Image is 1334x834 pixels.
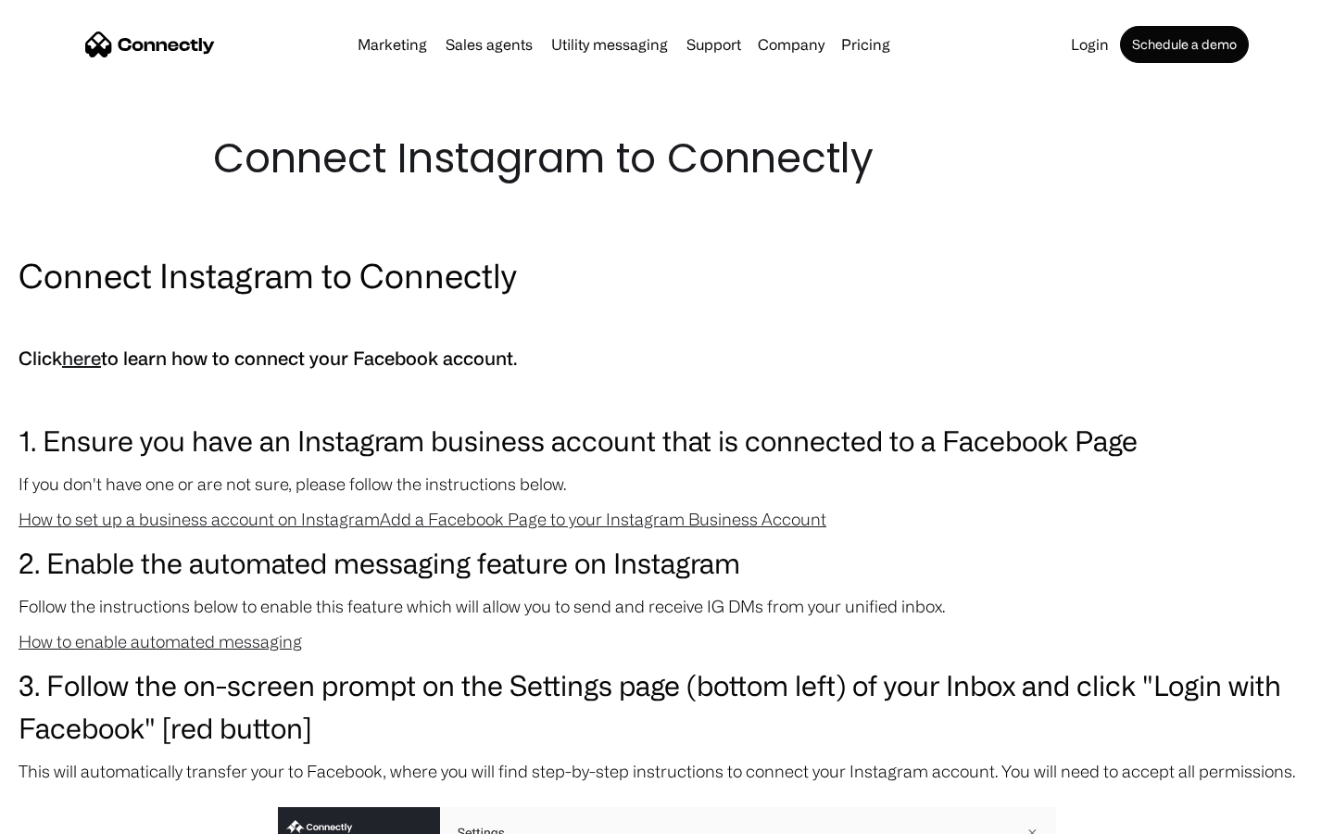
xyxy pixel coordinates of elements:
[19,343,1315,374] h5: Click to learn how to connect your Facebook account.
[544,37,675,52] a: Utility messaging
[19,632,302,651] a: How to enable automated messaging
[19,252,1315,298] h2: Connect Instagram to Connectly
[19,663,1315,749] h3: 3. Follow the on-screen prompt on the Settings page (bottom left) of your Inbox and click "Login ...
[19,419,1315,461] h3: 1. Ensure you have an Instagram business account that is connected to a Facebook Page
[1120,26,1249,63] a: Schedule a demo
[380,510,826,528] a: Add a Facebook Page to your Instagram Business Account
[19,541,1315,584] h3: 2. Enable the automated messaging feature on Instagram
[438,37,540,52] a: Sales agents
[758,32,824,57] div: Company
[19,802,111,828] aside: Language selected: English
[1063,37,1116,52] a: Login
[62,347,101,369] a: here
[213,130,1121,187] h1: Connect Instagram to Connectly
[350,37,434,52] a: Marketing
[19,471,1315,497] p: If you don't have one or are not sure, please follow the instructions below.
[19,510,380,528] a: How to set up a business account on Instagram
[834,37,898,52] a: Pricing
[19,384,1315,410] p: ‍
[679,37,749,52] a: Support
[19,593,1315,619] p: Follow the instructions below to enable this feature which will allow you to send and receive IG ...
[19,758,1315,784] p: This will automatically transfer your to Facebook, where you will find step-by-step instructions ...
[19,308,1315,334] p: ‍
[37,802,111,828] ul: Language list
